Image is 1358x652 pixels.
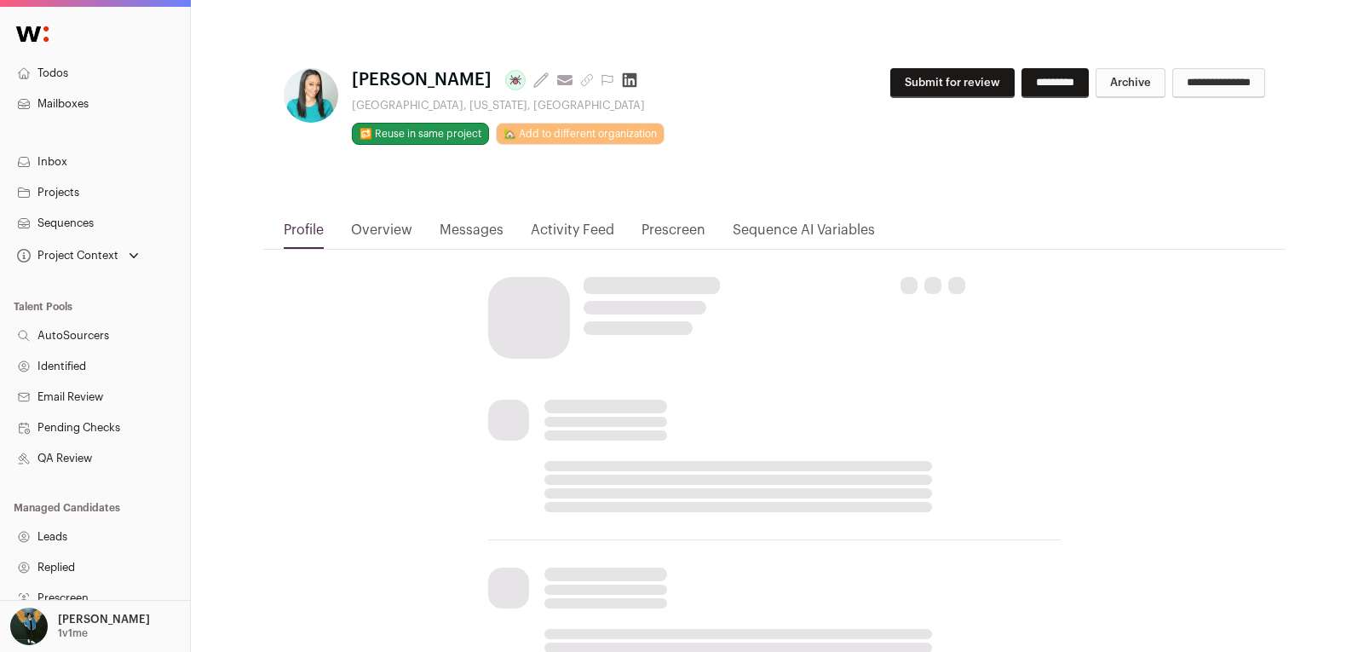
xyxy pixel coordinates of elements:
[352,99,665,113] div: [GEOGRAPHIC_DATA], [US_STATE], [GEOGRAPHIC_DATA]
[496,123,665,145] a: 🏡 Add to different organization
[10,608,48,645] img: 12031951-medium_jpg
[14,244,142,268] button: Open dropdown
[531,220,614,249] a: Activity Feed
[7,17,58,51] img: Wellfound
[352,123,489,145] button: 🔂 Reuse in same project
[284,68,338,123] img: e3bfb8e5d51e3d4d5befd3d7a10d6469754aa3de9dedf1a30bb99ec8e141fd01.jpg
[642,220,705,249] a: Prescreen
[733,220,875,249] a: Sequence AI Variables
[58,626,88,640] p: 1v1me
[58,613,150,626] p: [PERSON_NAME]
[1096,68,1165,98] button: Archive
[440,220,503,249] a: Messages
[351,220,412,249] a: Overview
[7,608,153,645] button: Open dropdown
[14,249,118,263] div: Project Context
[352,68,492,92] span: [PERSON_NAME]
[890,68,1015,98] button: Submit for review
[284,220,324,249] a: Profile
